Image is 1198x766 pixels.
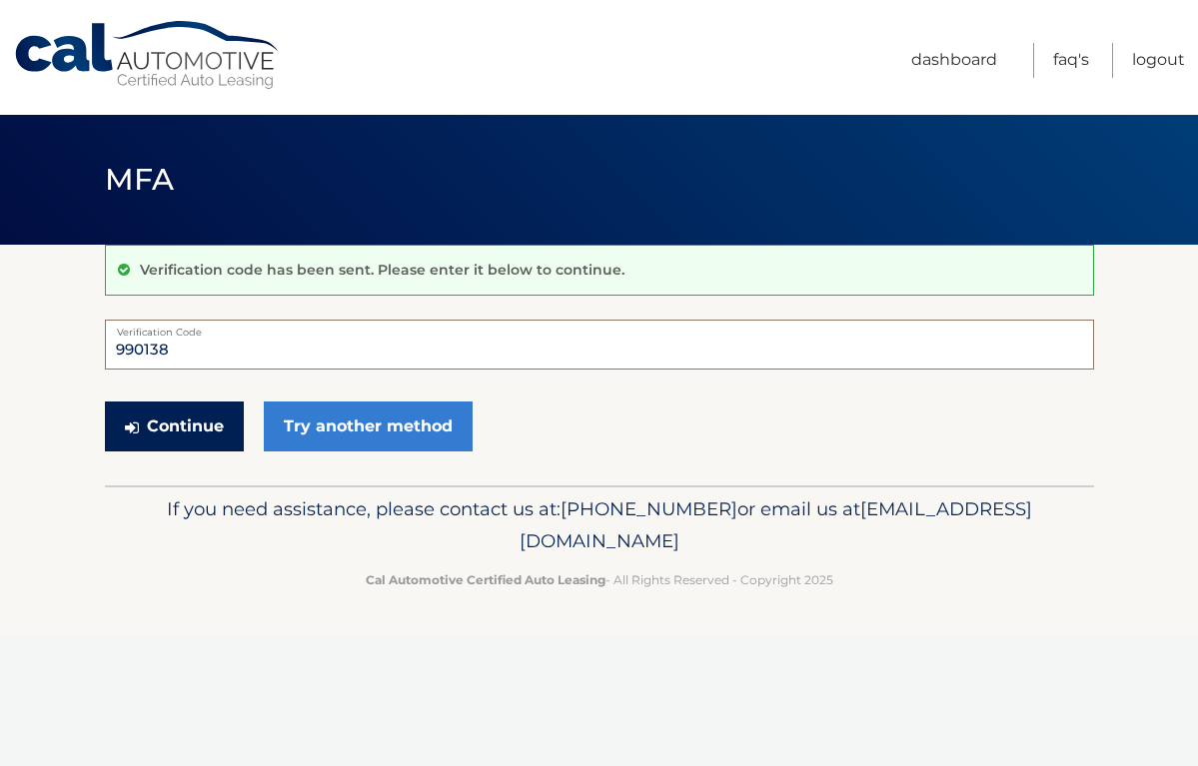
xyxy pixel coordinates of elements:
[13,20,283,91] a: Cal Automotive
[140,261,624,279] p: Verification code has been sent. Please enter it below to continue.
[105,320,1094,370] input: Verification Code
[264,401,473,451] a: Try another method
[118,493,1081,557] p: If you need assistance, please contact us at: or email us at
[105,401,244,451] button: Continue
[118,569,1081,590] p: - All Rights Reserved - Copyright 2025
[366,572,605,587] strong: Cal Automotive Certified Auto Leasing
[911,43,997,78] a: Dashboard
[105,320,1094,336] label: Verification Code
[105,161,175,198] span: MFA
[1053,43,1089,78] a: FAQ's
[561,497,737,520] span: [PHONE_NUMBER]
[1132,43,1185,78] a: Logout
[520,497,1032,552] span: [EMAIL_ADDRESS][DOMAIN_NAME]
